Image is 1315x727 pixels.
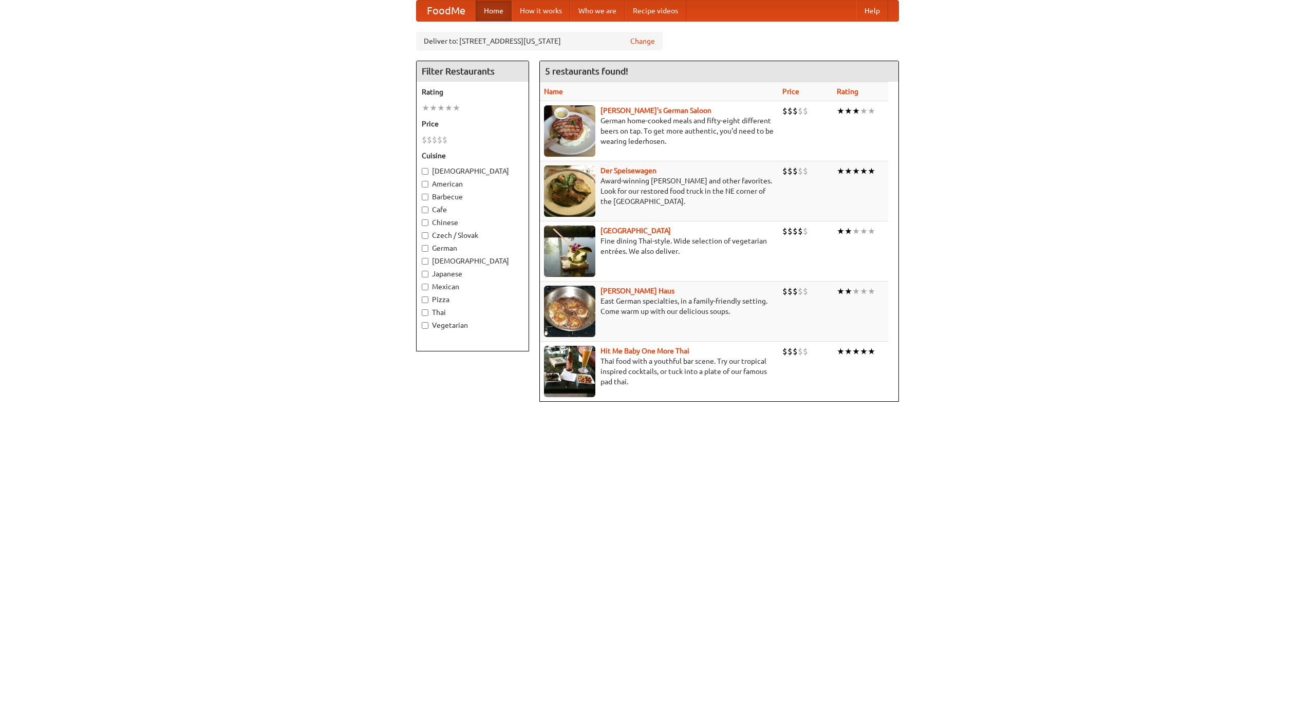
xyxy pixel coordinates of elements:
li: ★ [844,346,852,357]
div: Deliver to: [STREET_ADDRESS][US_STATE] [416,32,663,50]
li: $ [798,105,803,117]
label: American [422,179,523,189]
li: $ [803,105,808,117]
li: ★ [422,102,429,114]
li: $ [803,226,808,237]
p: Award-winning [PERSON_NAME] and other favorites. Look for our restored food truck in the NE corne... [544,176,774,207]
label: Barbecue [422,192,523,202]
h5: Price [422,119,523,129]
li: ★ [868,105,875,117]
li: ★ [429,102,437,114]
li: $ [798,226,803,237]
a: Price [782,87,799,96]
img: babythai.jpg [544,346,595,397]
li: $ [793,226,798,237]
p: Thai food with a youthful bar scene. Try our tropical inspired cocktails, or tuck into a plate of... [544,356,774,387]
li: $ [793,346,798,357]
li: ★ [844,165,852,177]
li: ★ [844,286,852,297]
p: East German specialties, in a family-friendly setting. Come warm up with our delicious soups. [544,296,774,316]
li: $ [422,134,427,145]
li: ★ [445,102,453,114]
a: Help [856,1,888,21]
label: Japanese [422,269,523,279]
label: [DEMOGRAPHIC_DATA] [422,166,523,176]
li: ★ [437,102,445,114]
p: German home-cooked meals and fifty-eight different beers on tap. To get more authentic, you'd nee... [544,116,774,146]
li: $ [782,286,787,297]
h5: Cuisine [422,151,523,161]
input: German [422,245,428,252]
input: [DEMOGRAPHIC_DATA] [422,168,428,175]
a: Rating [837,87,858,96]
li: $ [787,346,793,357]
a: Who we are [570,1,625,21]
label: Pizza [422,294,523,305]
a: Change [630,36,655,46]
label: Thai [422,307,523,318]
li: ★ [852,105,860,117]
a: [PERSON_NAME] Haus [600,287,674,295]
li: $ [782,105,787,117]
li: ★ [868,346,875,357]
li: ★ [837,165,844,177]
input: Japanese [422,271,428,277]
input: Vegetarian [422,322,428,329]
li: ★ [852,346,860,357]
li: ★ [844,226,852,237]
li: ★ [844,105,852,117]
img: kohlhaus.jpg [544,286,595,337]
input: Pizza [422,296,428,303]
a: Hit Me Baby One More Thai [600,347,689,355]
input: Czech / Slovak [422,232,428,239]
input: Chinese [422,219,428,226]
li: ★ [860,286,868,297]
li: $ [793,105,798,117]
a: Name [544,87,563,96]
input: Mexican [422,284,428,290]
img: esthers.jpg [544,105,595,157]
li: ★ [868,286,875,297]
a: FoodMe [417,1,476,21]
li: ★ [860,165,868,177]
li: $ [787,105,793,117]
li: $ [427,134,432,145]
a: [GEOGRAPHIC_DATA] [600,227,671,235]
input: American [422,181,428,188]
li: ★ [868,165,875,177]
li: ★ [837,346,844,357]
input: [DEMOGRAPHIC_DATA] [422,258,428,265]
li: $ [782,226,787,237]
li: ★ [860,105,868,117]
label: Chinese [422,217,523,228]
input: Barbecue [422,194,428,200]
li: $ [432,134,437,145]
li: ★ [860,226,868,237]
li: ★ [860,346,868,357]
li: $ [793,165,798,177]
li: $ [798,346,803,357]
h4: Filter Restaurants [417,61,529,82]
a: Recipe videos [625,1,686,21]
img: speisewagen.jpg [544,165,595,217]
ng-pluralize: 5 restaurants found! [545,66,628,76]
a: Der Speisewagen [600,166,656,175]
li: $ [803,165,808,177]
p: Fine dining Thai-style. Wide selection of vegetarian entrées. We also deliver. [544,236,774,256]
li: $ [798,286,803,297]
h5: Rating [422,87,523,97]
li: ★ [837,105,844,117]
a: Home [476,1,512,21]
input: Thai [422,309,428,316]
label: Czech / Slovak [422,230,523,240]
a: [PERSON_NAME]'s German Saloon [600,106,711,115]
li: $ [787,286,793,297]
input: Cafe [422,207,428,213]
li: $ [803,346,808,357]
img: satay.jpg [544,226,595,277]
